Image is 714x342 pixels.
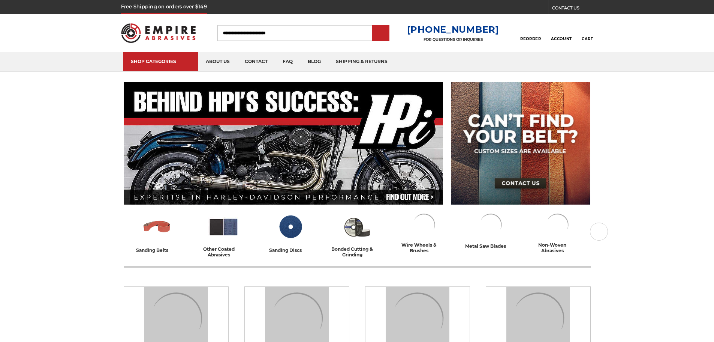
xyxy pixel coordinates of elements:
[328,52,395,71] a: shipping & returns
[136,246,178,254] div: sanding belts
[552,4,593,14] a: CONTACT US
[327,246,388,258] div: bonded cutting & grinding
[582,25,593,41] a: Cart
[193,246,254,258] div: other coated abrasives
[275,52,300,71] a: faq
[237,52,275,71] a: contact
[275,211,306,243] img: Sanding Discs
[198,52,237,71] a: about us
[410,211,437,238] img: Wire Wheels & Brushes
[394,211,454,253] a: wire wheels & brushes
[127,211,187,254] a: sanding belts
[341,211,373,243] img: Bonded Cutting & Grinding
[124,82,443,205] img: Banner for an interview featuring Horsepower Inc who makes Harley performance upgrades featured o...
[527,211,588,253] a: non-woven abrasives
[527,242,588,253] div: non-woven abrasives
[269,246,311,254] div: sanding discs
[477,211,504,238] img: Metal Saw Blades
[407,37,499,42] p: FOR QUESTIONS OR INQUIRIES
[520,25,541,41] a: Reorder
[465,242,516,250] div: metal saw blades
[451,82,590,205] img: promo banner for custom belts.
[551,36,572,41] span: Account
[327,211,388,258] a: bonded cutting & grinding
[373,26,388,41] input: Submit
[394,242,454,253] div: wire wheels & brushes
[544,211,571,238] img: Non-woven Abrasives
[407,24,499,35] a: [PHONE_NUMBER]
[121,18,196,48] img: Empire Abrasives
[131,59,191,64] div: SHOP CATEGORIES
[208,211,239,243] img: Other Coated Abrasives
[590,223,608,241] button: Next
[193,211,254,258] a: other coated abrasives
[260,211,321,254] a: sanding discs
[141,211,172,243] img: Sanding Belts
[582,36,593,41] span: Cart
[520,36,541,41] span: Reorder
[300,52,328,71] a: blog
[460,211,521,250] a: metal saw blades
